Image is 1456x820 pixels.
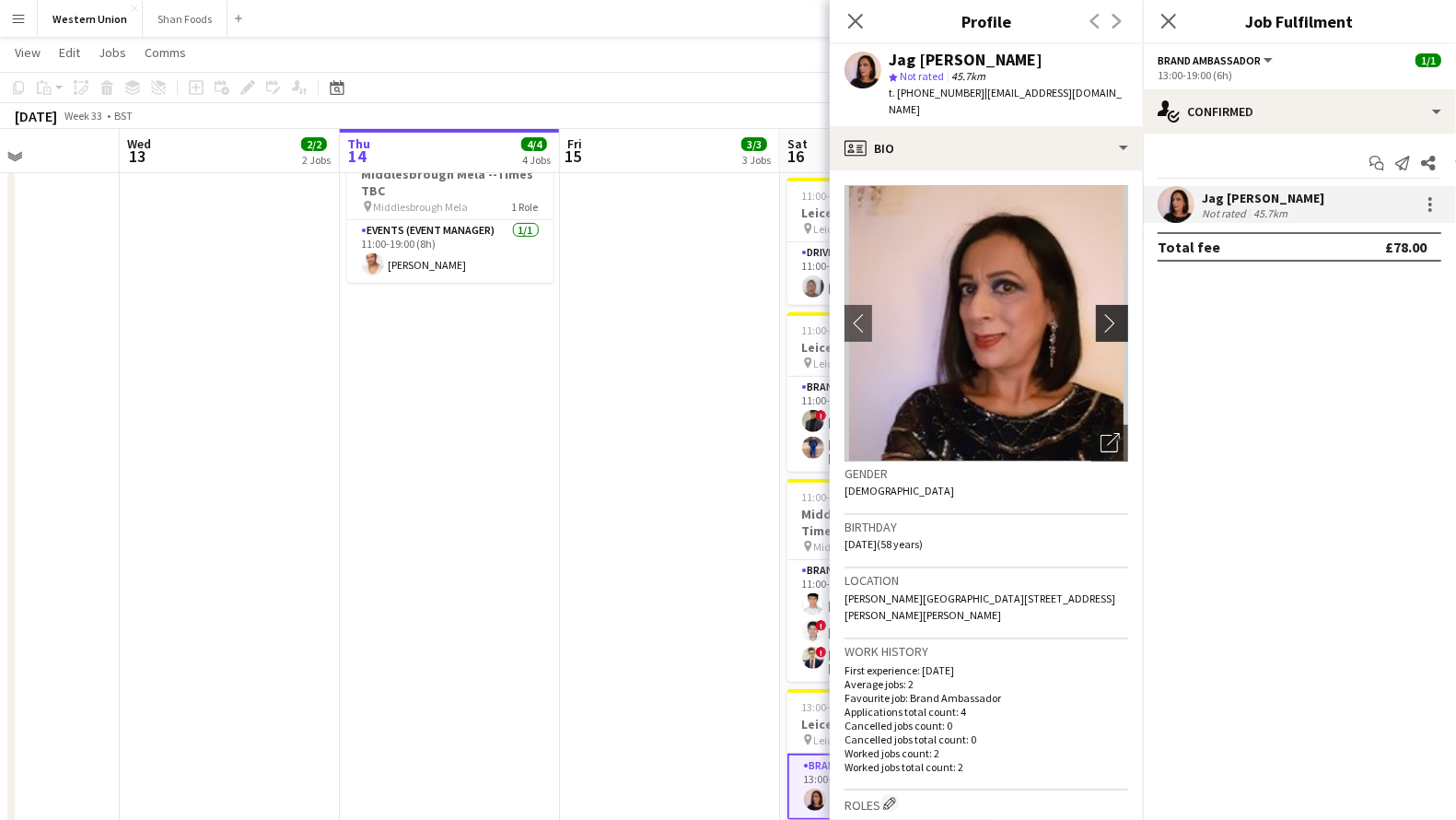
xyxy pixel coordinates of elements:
[91,41,134,64] a: Jobs
[374,200,469,214] span: Middlesbrough Mela
[787,135,808,152] span: Sat
[567,135,582,152] span: Fri
[787,716,994,732] h3: Leicester Mela --Times TBC
[59,44,80,61] span: Edit
[1158,238,1220,256] div: Total fee
[347,135,370,152] span: Thu
[301,137,327,151] span: 2/2
[127,135,151,152] span: Wed
[99,44,126,61] span: Jobs
[948,69,989,83] span: 45.7km
[787,242,994,305] app-card-role: Driver1/111:00-19:00 (8h)[PERSON_NAME]
[889,86,984,100] span: t. [PHONE_NUMBER]
[889,52,1042,68] div: Jag [PERSON_NAME]
[814,733,881,747] span: Leicester Mela
[742,153,771,167] div: 3 Jobs
[844,537,923,551] span: [DATE] (58 years)
[802,700,877,714] span: 13:00-19:00 (6h)
[844,572,1128,589] h3: Location
[741,137,767,151] span: 3/3
[787,560,994,682] app-card-role: Brand Ambassador3/311:00-19:00 (8h)[PERSON_NAME]![PERSON_NAME]![PERSON_NAME] [PERSON_NAME]
[7,41,48,64] a: View
[844,719,1128,732] p: Cancelled jobs count: 0
[1091,425,1128,462] div: Open photos pop-in
[1158,53,1275,67] button: Brand Ambassador
[787,178,994,305] app-job-card: 11:00-19:00 (8h)1/1Leicester Mela --Times TBC Leicester Mela1 RoleDriver1/111:00-19:00 (8h)[PERSO...
[15,44,41,61] span: View
[344,146,370,167] span: 14
[787,377,994,472] app-card-role: Brand Ambassador2/211:00-19:00 (8h)![PERSON_NAME][PERSON_NAME] [PERSON_NAME] [PERSON_NAME]
[844,519,1128,535] h3: Birthday
[814,222,881,236] span: Leicester Mela
[844,465,1128,482] h3: Gender
[844,592,1115,622] span: [PERSON_NAME][GEOGRAPHIC_DATA][STREET_ADDRESS][PERSON_NAME][PERSON_NAME]
[787,479,994,682] app-job-card: 11:00-19:00 (8h)3/3Middlesborough Mela --Times TBC Middlesborough Mela1 RoleBrand Ambassador3/311...
[830,126,1143,170] div: Bio
[814,540,914,554] span: Middlesborough Mela
[802,490,877,504] span: 11:00-19:00 (8h)
[844,185,1128,462] img: Crew avatar or photo
[816,647,827,658] span: !
[816,410,827,421] span: !
[512,200,539,214] span: 1 Role
[1250,206,1291,220] div: 45.7km
[844,732,1128,746] p: Cancelled jobs total count: 0
[1158,53,1261,67] span: Brand Ambassador
[802,323,877,337] span: 11:00-19:00 (8h)
[787,506,994,539] h3: Middlesborough Mela --Times TBC
[347,220,553,283] app-card-role: Events (Event Manager)1/111:00-19:00 (8h)[PERSON_NAME]
[889,86,1122,116] span: | [EMAIL_ADDRESS][DOMAIN_NAME]
[844,691,1128,705] p: Favourite job: Brand Ambassador
[787,689,994,820] app-job-card: 13:00-19:00 (6h)1/1Leicester Mela --Times TBC Leicester Mela1 RoleBrand Ambassador1/113:00-19:00 ...
[1202,190,1324,206] div: Jag [PERSON_NAME]
[61,109,107,123] span: Week 33
[522,153,551,167] div: 4 Jobs
[114,109,133,123] div: BST
[1415,53,1441,67] span: 1/1
[844,746,1128,760] p: Worked jobs count: 2
[302,153,331,167] div: 2 Jobs
[347,124,553,283] app-job-card: In progress11:00-19:00 (8h)1/1Middlesbrough Mela --Times TBC Middlesbrough Mela1 RoleEvents (Even...
[124,146,151,167] span: 13
[844,643,1128,660] h3: Work history
[844,677,1128,691] p: Average jobs: 2
[521,137,547,151] span: 4/4
[816,620,827,631] span: !
[787,312,994,472] app-job-card: 11:00-19:00 (8h)2/2Leicester Mela --Times TBC Leicester Mela1 RoleBrand Ambassador2/211:00-19:00 ...
[38,1,143,37] button: Western Union
[844,663,1128,677] p: First experience: [DATE]
[802,189,877,203] span: 11:00-19:00 (8h)
[145,44,186,61] span: Comms
[900,69,944,83] span: Not rated
[785,146,808,167] span: 16
[52,41,87,64] a: Edit
[1385,238,1427,256] div: £78.00
[787,754,994,820] app-card-role: Brand Ambassador1/113:00-19:00 (6h)Jag [PERSON_NAME]
[1143,9,1456,33] h3: Job Fulfilment
[844,794,1128,814] h3: Roles
[143,1,227,37] button: Shan Foods
[787,205,994,221] h3: Leicester Mela --Times TBC
[137,41,193,64] a: Comms
[814,357,881,370] span: Leicester Mela
[1158,68,1441,82] div: 13:00-19:00 (6h)
[830,9,1143,33] h3: Profile
[1202,206,1250,220] div: Not rated
[565,146,582,167] span: 15
[15,107,57,125] div: [DATE]
[787,339,994,356] h3: Leicester Mela --Times TBC
[347,166,553,199] h3: Middlesbrough Mela --Times TBC
[844,484,954,498] span: [DEMOGRAPHIC_DATA]
[1143,89,1456,134] div: Confirmed
[844,705,1128,719] p: Applications total count: 4
[844,760,1128,774] p: Worked jobs total count: 2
